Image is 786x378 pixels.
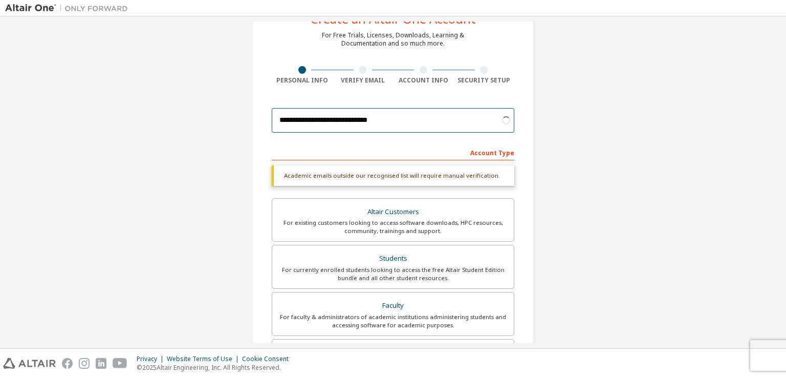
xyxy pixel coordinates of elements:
[311,13,476,25] div: Create an Altair One Account
[272,144,514,160] div: Account Type
[96,358,106,369] img: linkedin.svg
[137,363,295,372] p: © 2025 Altair Engineering, Inc. All Rights Reserved.
[278,251,508,266] div: Students
[278,219,508,235] div: For existing customers looking to access software downloads, HPC resources, community, trainings ...
[278,266,508,282] div: For currently enrolled students looking to access the free Altair Student Edition bundle and all ...
[167,355,242,363] div: Website Terms of Use
[278,313,508,329] div: For faculty & administrators of academic institutions administering students and accessing softwa...
[242,355,295,363] div: Cookie Consent
[5,3,133,13] img: Altair One
[3,358,56,369] img: altair_logo.svg
[272,76,333,85] div: Personal Info
[79,358,90,369] img: instagram.svg
[322,31,464,48] div: For Free Trials, Licenses, Downloads, Learning & Documentation and so much more.
[137,355,167,363] div: Privacy
[393,76,454,85] div: Account Info
[454,76,515,85] div: Security Setup
[278,205,508,219] div: Altair Customers
[113,358,127,369] img: youtube.svg
[278,299,508,313] div: Faculty
[62,358,73,369] img: facebook.svg
[272,165,514,186] div: Academic emails outside our recognised list will require manual verification.
[333,76,394,85] div: Verify Email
